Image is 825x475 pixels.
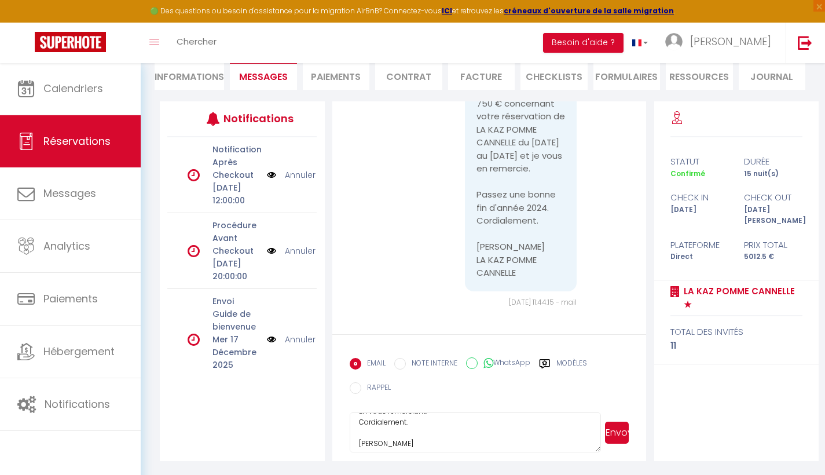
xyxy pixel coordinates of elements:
div: durée [736,155,810,169]
p: Envoi Guide de bienvenue [212,295,259,333]
p: [DATE] 20:00:00 [212,257,259,283]
img: logout [798,35,812,50]
label: NOTE INTERNE [406,358,457,371]
div: check in [663,191,736,204]
div: Direct [663,251,736,262]
button: Envoyer [605,422,629,444]
div: [DATE] [663,204,736,226]
p: Procédure Avant Checkout [212,219,259,257]
span: Calendriers [43,81,103,96]
li: FORMULAIRES [593,61,661,90]
p: [DATE] 12:00:00 [212,181,259,207]
img: ... [665,33,683,50]
img: NO IMAGE [267,169,276,181]
li: Contrat [375,61,442,90]
div: Plateforme [663,238,736,252]
div: 11 [670,339,802,353]
li: Facture [448,61,515,90]
p: Mer 17 Décembre 2025 12:00:00 [212,333,259,384]
button: Ouvrir le widget de chat LiveChat [9,5,44,39]
li: Journal [739,61,806,90]
li: Ressources [666,61,733,90]
div: statut [663,155,736,169]
h3: Notifications [223,105,286,131]
span: Chercher [177,35,217,47]
img: NO IMAGE [267,244,276,257]
span: Notifications [45,397,110,411]
span: Paiements [43,291,98,306]
label: WhatsApp [478,357,530,370]
span: Hébergement [43,344,115,359]
div: a écrit : Bonjour, Je vous confirme la bonne réception de votre virement de 750 € concernant votr... [476,19,565,280]
p: Notification Après Checkout [212,143,259,181]
div: check out [736,191,810,204]
a: créneaux d'ouverture de la salle migration [504,6,674,16]
li: Paiements [303,61,370,90]
li: Informations [155,61,224,90]
li: CHECKLISTS [520,61,588,90]
a: Annuler [285,169,316,181]
div: Prix total [736,238,810,252]
label: Modèles [556,358,587,372]
span: Analytics [43,239,90,253]
img: Super Booking [35,32,106,52]
div: [DATE][PERSON_NAME] [736,204,810,226]
div: 15 nuit(s) [736,169,810,180]
span: Messages [43,186,96,200]
a: ... [PERSON_NAME] [657,23,786,63]
span: [DATE] 11:44:15 - mail [509,297,577,307]
img: NO IMAGE [267,333,276,346]
a: Annuler [285,244,316,257]
span: Confirmé [670,169,705,178]
span: Messages [239,70,288,83]
a: ICI [442,6,452,16]
span: [PERSON_NAME] [690,34,771,49]
div: total des invités [670,325,802,339]
label: EMAIL [361,358,386,371]
label: RAPPEL [361,382,391,395]
div: 5012.5 € [736,251,810,262]
button: Besoin d'aide ? [543,33,624,53]
a: Annuler [285,333,316,346]
a: La Kaz Pomme Cannelle ★ [680,284,802,312]
span: Réservations [43,134,111,148]
a: Chercher [168,23,225,63]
